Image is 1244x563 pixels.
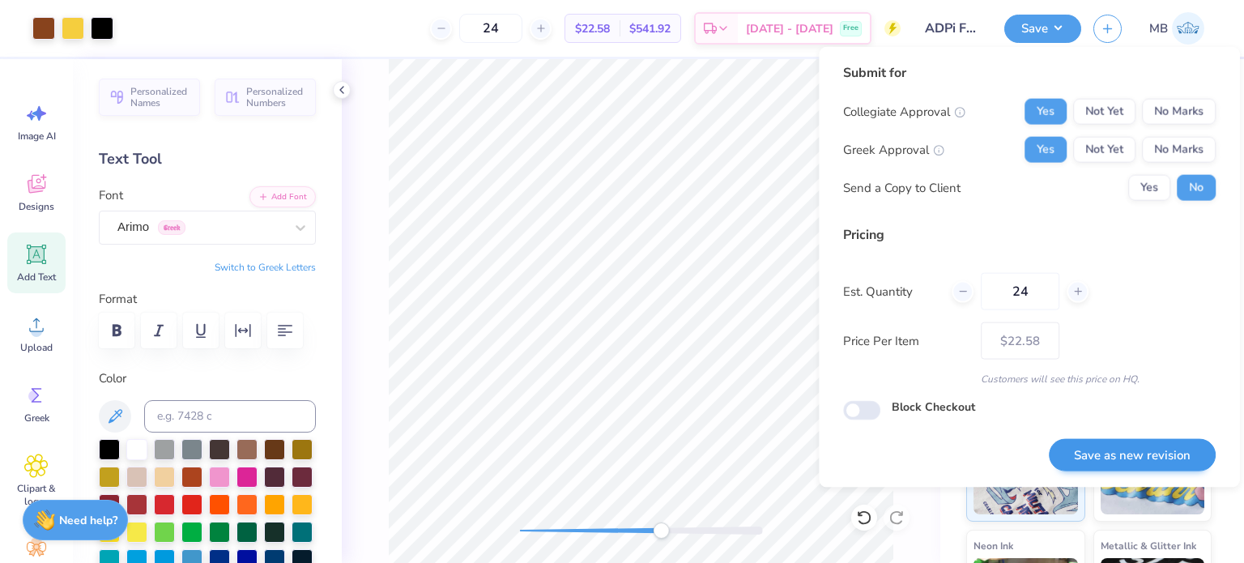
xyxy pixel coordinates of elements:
[99,290,316,309] label: Format
[746,20,833,37] span: [DATE] - [DATE]
[144,400,316,433] input: e.g. 7428 c
[1142,99,1216,125] button: No Marks
[843,178,961,197] div: Send a Copy to Client
[1149,19,1168,38] span: MB
[99,148,316,170] div: Text Tool
[19,200,54,213] span: Designs
[130,86,190,109] span: Personalized Names
[20,341,53,354] span: Upload
[1101,537,1196,554] span: Metallic & Glitter Ink
[973,537,1013,554] span: Neon Ink
[843,225,1216,245] div: Pricing
[459,14,522,43] input: – –
[843,102,965,121] div: Collegiate Approval
[1025,99,1067,125] button: Yes
[843,331,969,350] label: Price Per Item
[1073,99,1135,125] button: Not Yet
[10,482,63,508] span: Clipart & logos
[843,23,858,34] span: Free
[249,186,316,207] button: Add Font
[99,186,123,205] label: Font
[246,86,306,109] span: Personalized Numbers
[1172,12,1204,45] img: Marianne Bagtang
[215,261,316,274] button: Switch to Greek Letters
[843,63,1216,83] div: Submit for
[1177,175,1216,201] button: No
[59,513,117,528] strong: Need help?
[18,130,56,143] span: Image AI
[215,79,316,116] button: Personalized Numbers
[1142,137,1216,163] button: No Marks
[1025,137,1067,163] button: Yes
[17,271,56,284] span: Add Text
[99,369,316,388] label: Color
[1073,137,1135,163] button: Not Yet
[1004,15,1081,43] button: Save
[1049,438,1216,471] button: Save as new revision
[1142,12,1212,45] a: MB
[575,20,610,37] span: $22.58
[629,20,671,37] span: $541.92
[981,273,1059,310] input: – –
[843,140,944,159] div: Greek Approval
[99,79,200,116] button: Personalized Names
[913,12,992,45] input: Untitled Design
[892,399,975,416] label: Block Checkout
[1128,175,1170,201] button: Yes
[843,372,1216,386] div: Customers will see this price on HQ.
[24,412,49,424] span: Greek
[843,282,939,301] label: Est. Quantity
[653,522,669,539] div: Accessibility label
